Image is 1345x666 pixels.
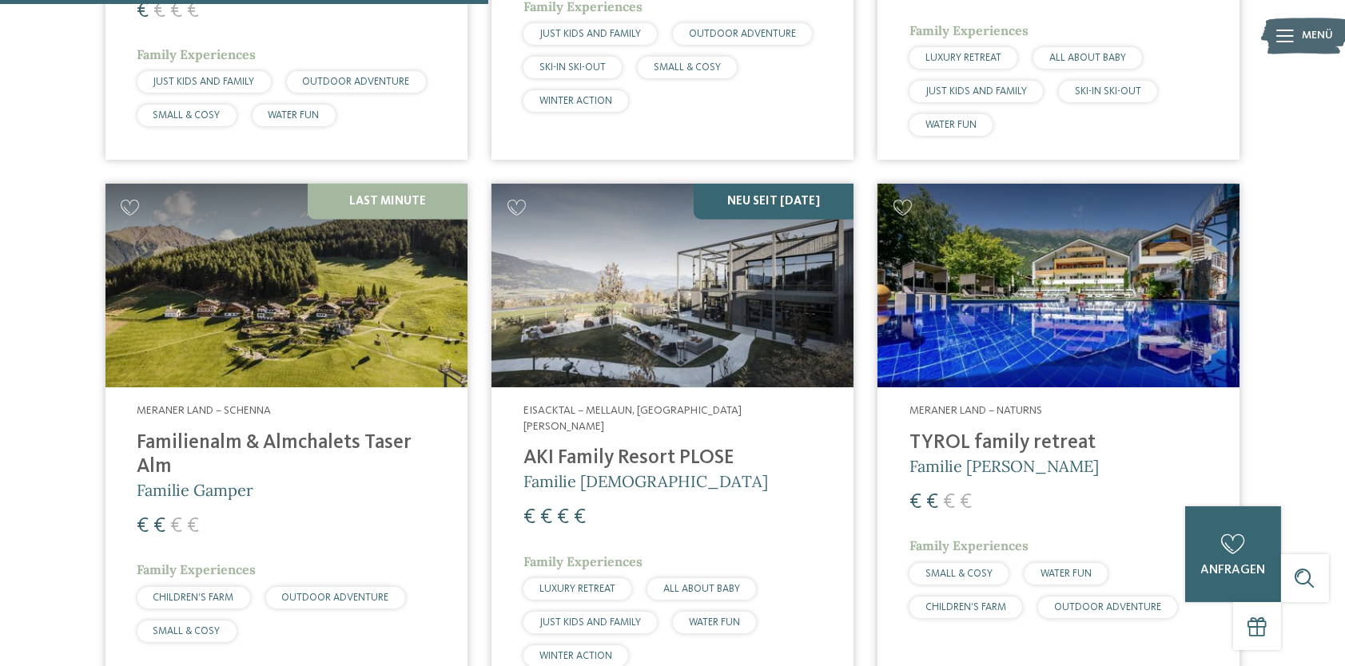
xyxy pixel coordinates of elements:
span: OUTDOOR ADVENTURE [303,77,410,87]
span: WATER FUN [689,617,740,628]
img: Familienhotels gesucht? Hier findet ihr die besten! [491,184,854,387]
span: € [540,507,552,528]
span: € [574,507,586,528]
span: € [188,1,200,22]
span: € [188,516,200,537]
h4: Familienalm & Almchalets Taser Alm [137,431,436,479]
span: WATER FUN [1041,569,1092,579]
span: Meraner Land – Schenna [137,405,272,416]
span: Familie [DEMOGRAPHIC_DATA] [523,471,768,491]
span: Familie Gamper [137,480,254,500]
span: SMALL & COSY [153,110,221,121]
span: SMALL & COSY [925,569,993,579]
span: SMALL & COSY [153,626,221,636]
span: Eisacktal – Mellaun, [GEOGRAPHIC_DATA][PERSON_NAME] [523,405,742,432]
span: OUTDOOR ADVENTURE [282,593,389,603]
span: WATER FUN [925,120,977,130]
span: JUST KIDS AND FAMILY [925,86,1027,97]
span: € [523,507,535,528]
span: WINTER ACTION [539,651,612,661]
span: OUTDOOR ADVENTURE [1054,602,1161,612]
span: € [557,507,569,528]
span: Family Experiences [137,561,257,577]
span: € [960,492,972,513]
span: Family Experiences [909,22,1029,38]
img: Familien Wellness Residence Tyrol **** [877,184,1240,387]
span: € [137,1,149,22]
span: ALL ABOUT BABY [1049,53,1126,63]
span: € [943,492,955,513]
span: ALL ABOUT BABY [663,584,740,594]
span: OUTDOOR ADVENTURE [689,29,796,39]
span: WATER FUN [269,110,320,121]
img: Familienhotels gesucht? Hier findet ihr die besten! [105,184,468,387]
span: SKI-IN SKI-OUT [539,62,606,73]
span: anfragen [1201,564,1266,577]
h4: AKI Family Resort PLOSE [523,446,822,470]
span: € [171,1,183,22]
span: JUST KIDS AND FAMILY [539,29,641,39]
h4: TYROL family retreat [909,431,1208,455]
span: € [137,516,149,537]
span: Family Experiences [523,553,643,569]
a: anfragen [1185,506,1281,602]
span: JUST KIDS AND FAMILY [539,617,641,628]
span: LUXURY RETREAT [925,53,1001,63]
span: € [926,492,938,513]
span: Meraner Land – Naturns [909,405,1042,416]
span: € [154,1,166,22]
span: SMALL & COSY [654,62,721,73]
span: WINTER ACTION [539,96,612,106]
span: € [154,516,166,537]
span: SKI-IN SKI-OUT [1075,86,1141,97]
span: CHILDREN’S FARM [925,602,1006,612]
span: CHILDREN’S FARM [153,593,234,603]
span: Family Experiences [909,537,1029,553]
span: Family Experiences [137,46,257,62]
span: JUST KIDS AND FAMILY [153,77,255,87]
span: € [171,516,183,537]
span: Familie [PERSON_NAME] [909,456,1099,476]
span: € [909,492,921,513]
span: LUXURY RETREAT [539,584,615,594]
